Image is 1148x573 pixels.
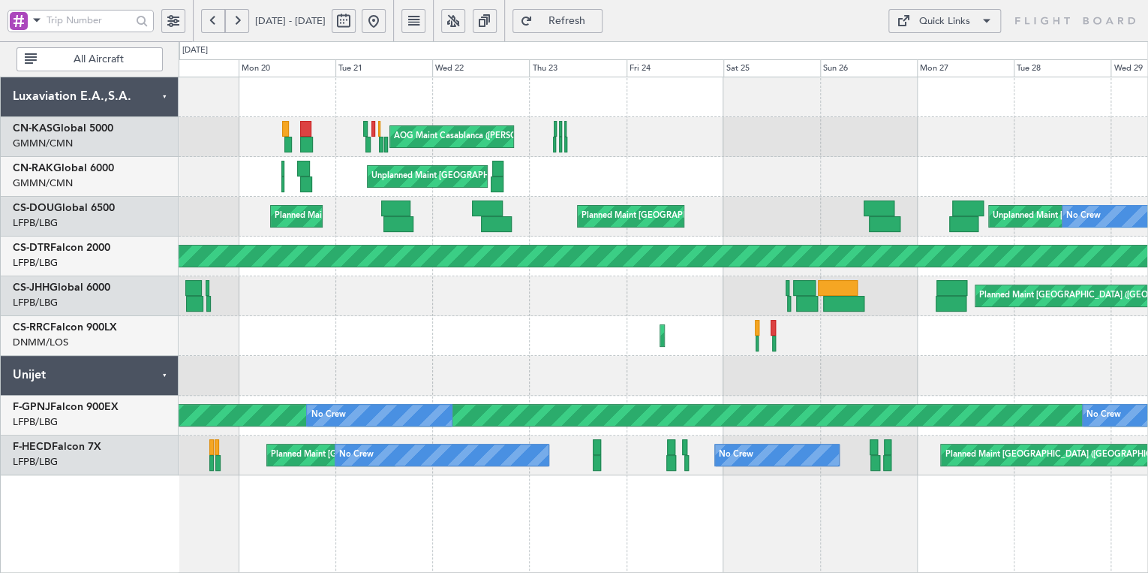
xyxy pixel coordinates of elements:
div: Sun 19 [142,59,239,77]
div: Quick Links [919,14,970,29]
span: CS-JHH [13,282,50,293]
div: Tue 21 [335,59,432,77]
button: All Aircraft [17,47,163,71]
span: CS-RRC [13,322,50,333]
a: F-HECDFalcon 7X [13,442,101,452]
a: CS-RRCFalcon 900LX [13,322,117,333]
div: Planned Maint [275,205,329,228]
span: All Aircraft [40,54,158,65]
span: CS-DTR [13,243,50,253]
div: Fri 24 [627,59,723,77]
div: Thu 23 [529,59,626,77]
div: Tue 28 [1014,59,1110,77]
div: Planned Maint [GEOGRAPHIC_DATA] ([GEOGRAPHIC_DATA]) [582,205,818,228]
span: CN-RAK [13,163,53,173]
span: Refresh [536,16,597,26]
a: CS-JHHGlobal 6000 [13,282,110,293]
a: LFPB/LBG [13,296,58,309]
button: Refresh [512,9,603,33]
span: F-HECD [13,442,52,452]
a: LFPB/LBG [13,455,58,469]
a: LFPB/LBG [13,256,58,270]
input: Trip Number [47,9,131,32]
a: GMMN/CMN [13,176,73,190]
div: Mon 20 [239,59,335,77]
div: AOG Maint Casablanca ([PERSON_NAME] Intl) [394,125,572,148]
a: DNMM/LOS [13,336,68,349]
a: CN-KASGlobal 5000 [13,123,113,134]
div: Planned Maint Lagos ([PERSON_NAME]) [664,324,819,347]
div: Sun 26 [820,59,917,77]
div: No Crew [339,444,374,466]
a: CS-DOUGlobal 6500 [13,203,115,213]
div: No Crew [1086,404,1121,427]
a: CS-DTRFalcon 2000 [13,243,110,253]
div: Mon 27 [917,59,1014,77]
a: LFPB/LBG [13,216,58,230]
a: GMMN/CMN [13,137,73,150]
span: CN-KAS [13,123,53,134]
div: Unplanned Maint [GEOGRAPHIC_DATA] ([GEOGRAPHIC_DATA]) [371,165,618,188]
button: Quick Links [888,9,1001,33]
div: No Crew [1066,205,1101,228]
span: CS-DOU [13,203,54,213]
div: Sat 25 [723,59,820,77]
span: [DATE] - [DATE] [255,14,326,28]
div: Wed 22 [432,59,529,77]
span: F-GPNJ [13,402,50,412]
a: F-GPNJFalcon 900EX [13,402,119,412]
div: [DATE] [182,44,208,57]
a: LFPB/LBG [13,415,58,429]
a: CN-RAKGlobal 6000 [13,163,114,173]
div: No Crew [311,404,345,427]
div: Planned Maint [GEOGRAPHIC_DATA] ([GEOGRAPHIC_DATA]) [271,444,507,466]
div: No Crew [719,444,753,466]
